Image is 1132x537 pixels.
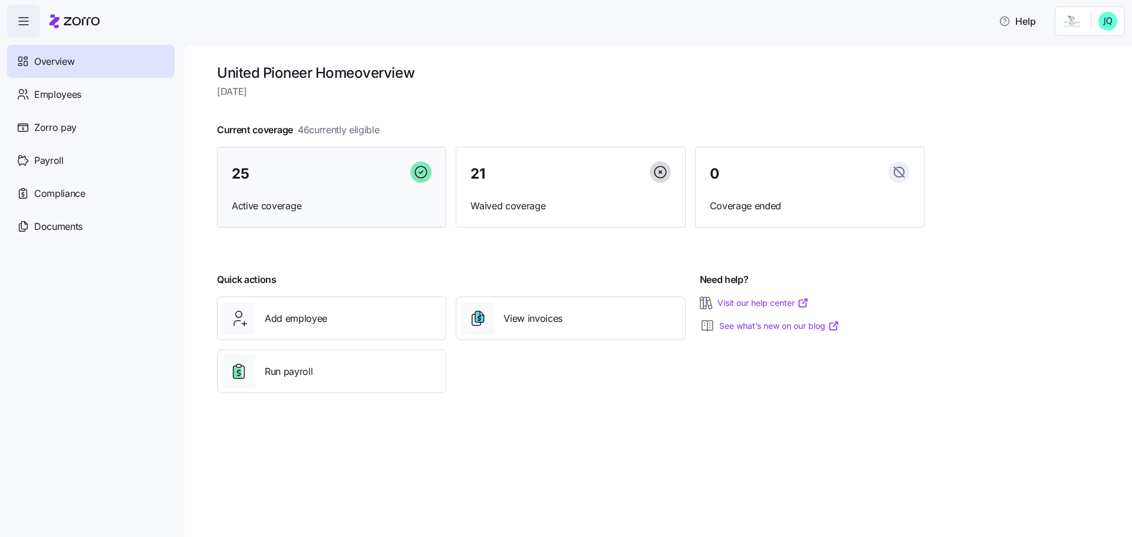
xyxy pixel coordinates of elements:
a: Documents [7,210,175,243]
span: Need help? [700,272,749,287]
span: 0 [710,167,719,181]
a: Payroll [7,144,175,177]
span: Payroll [34,153,64,168]
span: View invoices [504,311,562,326]
span: Documents [34,219,83,234]
a: See what’s new on our blog [719,320,840,332]
span: Waived coverage [470,199,670,213]
span: Zorro pay [34,120,77,135]
span: [DATE] [217,84,924,99]
span: Coverage ended [710,199,910,213]
span: 25 [232,167,249,181]
span: Add employee [265,311,327,326]
a: Employees [7,78,175,111]
img: Employer logo [1062,14,1081,28]
span: Compliance [34,186,85,201]
button: Help [989,9,1045,33]
a: Zorro pay [7,111,175,144]
a: Visit our help center [718,297,809,309]
span: Current coverage [217,123,380,137]
span: 46 currently eligible [298,123,380,137]
a: Overview [7,45,175,78]
span: Quick actions [217,272,277,287]
span: Run payroll [265,364,312,379]
h1: United Pioneer Home overview [217,64,924,82]
a: Compliance [7,177,175,210]
img: 4b8e4801d554be10763704beea63fd77 [1098,12,1117,31]
span: Help [999,14,1036,28]
span: Employees [34,87,81,102]
span: 21 [470,167,485,181]
span: Overview [34,54,74,69]
span: Active coverage [232,199,432,213]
